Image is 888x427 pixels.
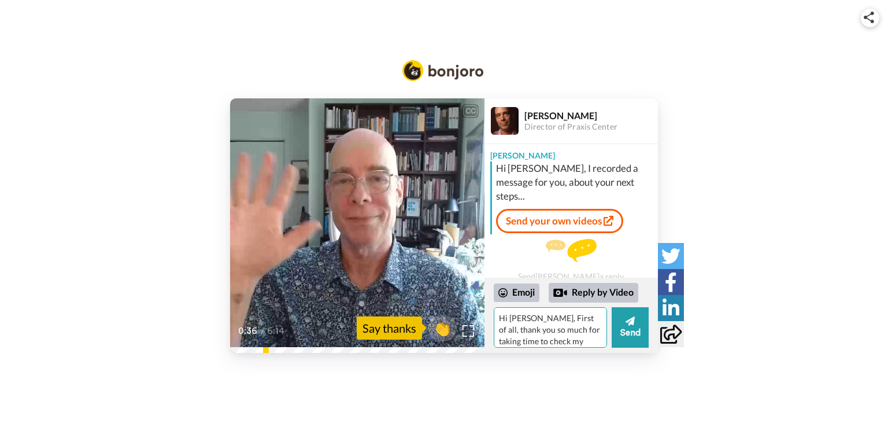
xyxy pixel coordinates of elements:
[864,12,874,23] img: ic_share.svg
[494,307,607,348] textarea: Hi [PERSON_NAME], First of all, thank you so much for taking time to check my website and
[484,144,658,161] div: [PERSON_NAME]
[524,110,657,121] div: [PERSON_NAME]
[612,307,649,348] button: Send
[238,324,258,338] span: 0:36
[428,319,457,337] span: 👏
[462,325,474,337] img: Full screen
[267,324,287,338] span: 6:14
[524,122,657,132] div: Director of Praxis Center
[484,239,658,281] div: Send [PERSON_NAME] a reply.
[261,324,265,338] span: /
[463,105,478,117] div: CC
[553,286,567,300] div: Reply by Video
[491,107,519,135] img: Profile Image
[357,316,422,340] div: Say thanks
[496,209,623,233] a: Send your own videos
[496,161,655,203] div: Hi [PERSON_NAME], I recorded a message for you, about your next steps...
[494,284,539,302] div: Emoji
[428,315,457,341] button: 👏
[549,283,638,303] div: Reply by Video
[546,239,597,262] img: message.svg
[402,60,483,81] img: Bonjoro Logo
